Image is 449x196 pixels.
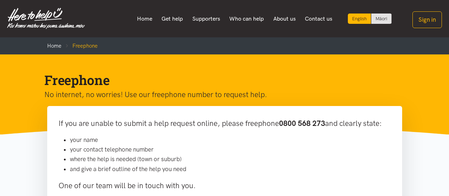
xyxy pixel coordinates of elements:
[187,11,225,26] a: Supporters
[300,11,337,26] a: Contact us
[132,11,157,26] a: Home
[61,42,98,50] li: Freephone
[348,14,371,24] div: Current language
[371,14,391,24] a: Switch to Te Reo Māori
[279,119,325,128] b: 0800 568 273
[70,154,391,164] li: where the help is needed (town or suburb)
[59,117,391,129] p: If you are unable to submit a help request online, please freephone and clearly state:
[348,14,392,24] div: Language toggle
[70,145,391,154] li: your contact telephone number
[157,11,188,26] a: Get help
[70,135,391,145] li: your name
[269,11,301,26] a: About us
[225,11,269,26] a: Who can help
[44,71,394,89] h1: Freephone
[44,89,394,101] p: No internet, no worries! Use our freephone number to request help.
[47,43,61,49] a: Home
[7,8,85,29] img: Home
[412,11,442,28] button: Sign in
[70,164,391,174] li: and give a brief outline of the help you need
[59,180,391,192] p: One of our team will be in touch with you.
